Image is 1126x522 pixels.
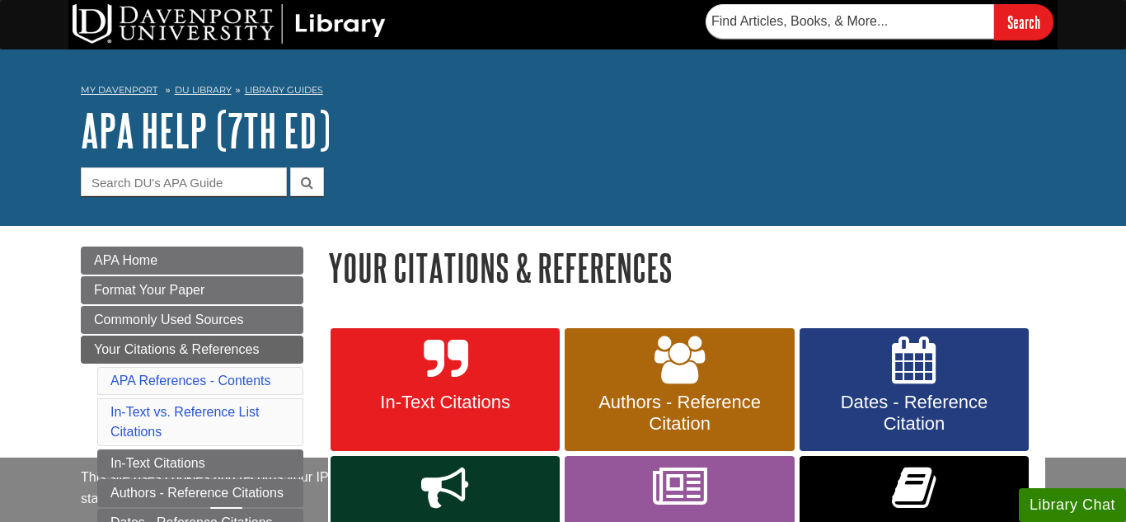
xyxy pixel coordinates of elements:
button: Library Chat [1019,488,1126,522]
a: APA Help (7th Ed) [81,105,331,156]
a: Dates - Reference Citation [800,328,1029,452]
a: APA Home [81,247,303,275]
input: Search DU's APA Guide [81,167,287,196]
a: Commonly Used Sources [81,306,303,334]
a: DU Library [175,84,232,96]
span: Format Your Paper [94,283,204,297]
span: APA Home [94,253,157,267]
a: Format Your Paper [81,276,303,304]
input: Search [994,4,1053,40]
a: In-Text Citations [97,449,303,477]
a: Your Citations & References [81,336,303,364]
span: Commonly Used Sources [94,313,243,327]
input: Find Articles, Books, & More... [706,4,994,39]
a: In-Text Citations [331,328,560,452]
form: Searches DU Library's articles, books, and more [706,4,1053,40]
span: In-Text Citations [343,392,547,413]
a: In-Text vs. Reference List Citations [110,405,260,439]
span: Dates - Reference Citation [812,392,1016,435]
a: My Davenport [81,83,157,97]
span: Authors - Reference Citation [577,392,781,435]
a: Authors - Reference Citations [97,479,303,507]
a: APA References - Contents [110,374,270,388]
span: Your Citations & References [94,342,259,356]
h1: Your Citations & References [328,247,1045,289]
a: Library Guides [245,84,323,96]
nav: breadcrumb [81,79,1045,106]
a: Authors - Reference Citation [565,328,794,452]
img: DU Library [73,4,386,44]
